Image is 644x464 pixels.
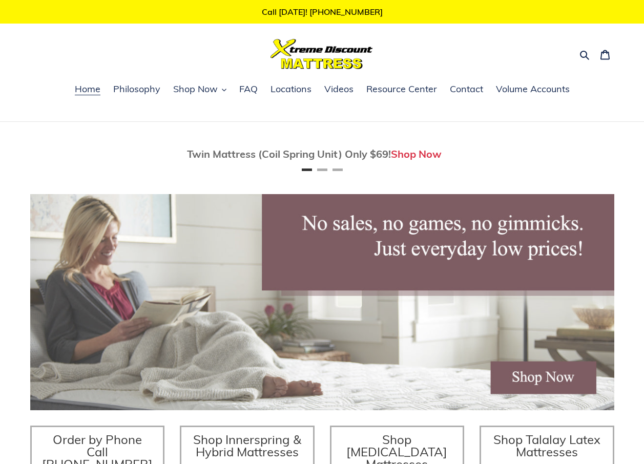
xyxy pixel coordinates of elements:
img: herobannermay2022-1652879215306_1200x.jpg [30,194,614,410]
span: Resource Center [366,83,437,95]
a: Home [70,82,106,97]
button: Page 3 [333,168,343,171]
img: Xtreme Discount Mattress [271,39,373,69]
a: Videos [319,82,359,97]
button: Page 1 [302,168,312,171]
a: Volume Accounts [491,82,575,97]
span: Shop Innerspring & Hybrid Mattresses [193,432,301,459]
a: Shop Now [391,147,442,160]
button: Shop Now [168,82,232,97]
span: Volume Accounts [496,83,570,95]
a: Contact [445,82,488,97]
a: Resource Center [361,82,442,97]
a: Philosophy [108,82,165,97]
span: Home [75,83,100,95]
span: Shop Talalay Latex Mattresses [493,432,600,459]
a: FAQ [234,82,263,97]
span: Contact [450,83,483,95]
span: Twin Mattress (Coil Spring Unit) Only $69! [187,147,391,160]
span: Philosophy [113,83,160,95]
span: Shop Now [173,83,218,95]
span: Locations [271,83,311,95]
button: Page 2 [317,168,327,171]
span: FAQ [239,83,258,95]
span: Videos [324,83,354,95]
a: Locations [265,82,317,97]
